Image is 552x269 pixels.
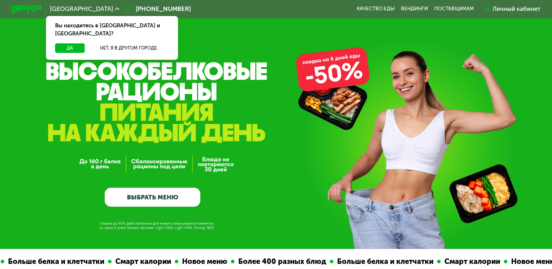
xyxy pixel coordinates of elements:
a: Вендинги [401,6,428,12]
div: Смарт калории [439,256,502,267]
a: ВЫБРАТЬ МЕНЮ [105,188,200,207]
button: Да [55,43,85,52]
div: Больше белка и клетчатки [3,256,106,267]
div: Более 400 разных блюд [233,256,328,267]
a: [PHONE_NUMBER] [123,4,191,13]
div: Новое меню [177,256,229,267]
button: Нет, я в другом городе [88,43,169,52]
div: Больше белка и клетчатки [332,256,435,267]
span: [GEOGRAPHIC_DATA] [50,6,113,12]
div: Личный кабинет [493,4,540,13]
div: Смарт калории [110,256,173,267]
div: Вы находитесь в [GEOGRAPHIC_DATA] и [GEOGRAPHIC_DATA]? [46,16,178,44]
div: поставщикам [434,6,474,12]
a: Качество еды [357,6,395,12]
